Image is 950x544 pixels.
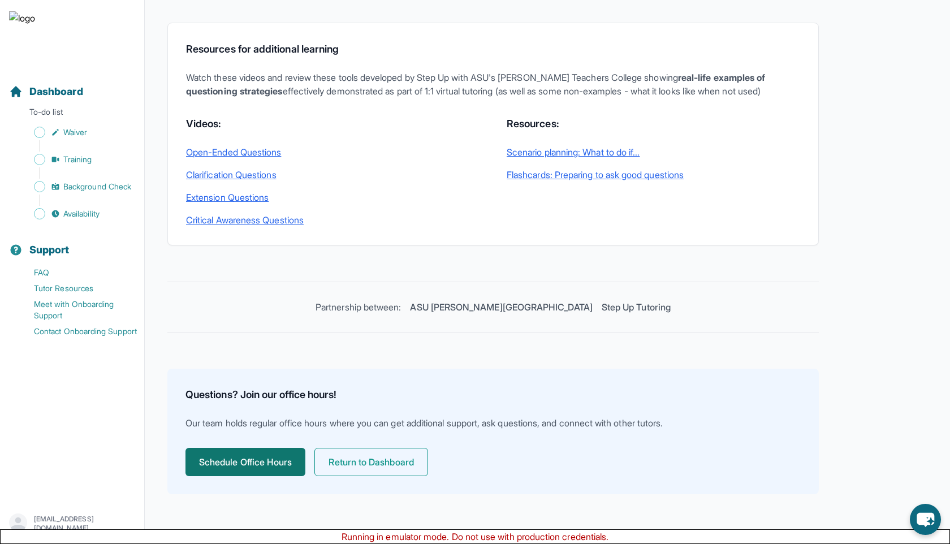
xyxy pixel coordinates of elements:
[29,84,83,100] span: Dashboard
[9,323,144,339] a: Contact Onboarding Support
[186,41,800,57] h2: Resources for additional learning
[186,168,480,182] a: Clarification Questions
[507,116,800,132] h3: Resources:
[9,265,144,280] a: FAQ
[5,66,140,104] button: Dashboard
[910,504,941,535] button: chat-button
[63,208,100,219] span: Availability
[34,515,135,533] p: [EMAIL_ADDRESS][DOMAIN_NAME]
[186,191,480,204] a: Extension Questions
[5,224,140,262] button: Support
[186,145,480,159] a: Open-Ended Questions
[63,181,131,192] span: Background Check
[9,179,144,195] a: Background Check
[9,206,144,222] a: Availability
[185,448,305,476] button: Schedule Office Hours
[314,448,427,476] button: Return to Dashboard
[9,11,35,48] img: logo
[63,127,87,138] span: Waiver
[167,300,819,314] p: Partnership between:
[9,296,144,323] a: Meet with Onboarding Support
[507,168,800,182] a: Flashcards: Preparing to ask good questions
[410,301,592,313] span: ASU [PERSON_NAME][GEOGRAPHIC_DATA]
[507,145,800,159] a: Scenario planning: What to do if...
[9,124,144,140] a: Waiver
[186,116,480,132] h3: Videos:
[9,152,144,167] a: Training
[602,301,671,313] span: Step Up Tutoring
[9,513,135,534] button: [EMAIL_ADDRESS][DOMAIN_NAME]
[5,106,140,122] p: To-do list
[9,84,83,100] a: Dashboard
[63,154,92,165] span: Training
[186,71,800,98] p: Watch these videos and review these tools developed by Step Up with ASU's [PERSON_NAME] Teachers ...
[29,242,70,258] span: Support
[186,213,480,227] a: Critical Awareness Questions
[9,280,144,296] a: Tutor Resources
[185,416,801,430] p: Our team holds regular office hours where you can get additional support, ask questions, and conn...
[185,387,801,403] h2: Questions? Join our office hours!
